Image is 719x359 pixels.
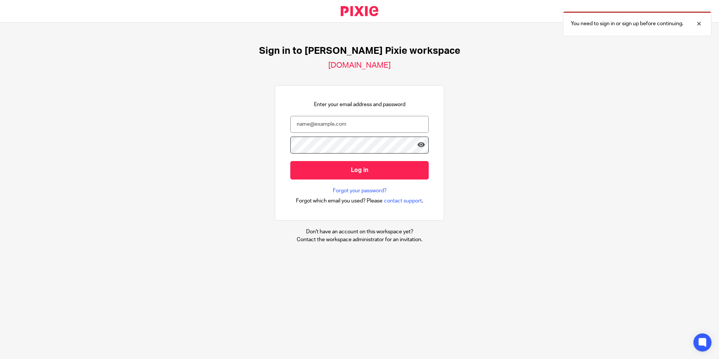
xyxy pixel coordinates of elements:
[290,116,429,133] input: name@example.com
[296,197,382,205] span: Forgot which email you used? Please
[328,61,391,70] h2: [DOMAIN_NAME]
[290,161,429,179] input: Log in
[297,228,422,236] p: Don't have an account on this workspace yet?
[571,20,683,27] p: You need to sign in or sign up before continuing.
[333,187,387,195] a: Forgot your password?
[259,45,460,57] h1: Sign in to [PERSON_NAME] Pixie workspace
[297,236,422,243] p: Contact the workspace administrator for an invitation.
[384,197,422,205] span: contact support
[296,196,423,205] div: .
[314,101,405,108] p: Enter your email address and password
